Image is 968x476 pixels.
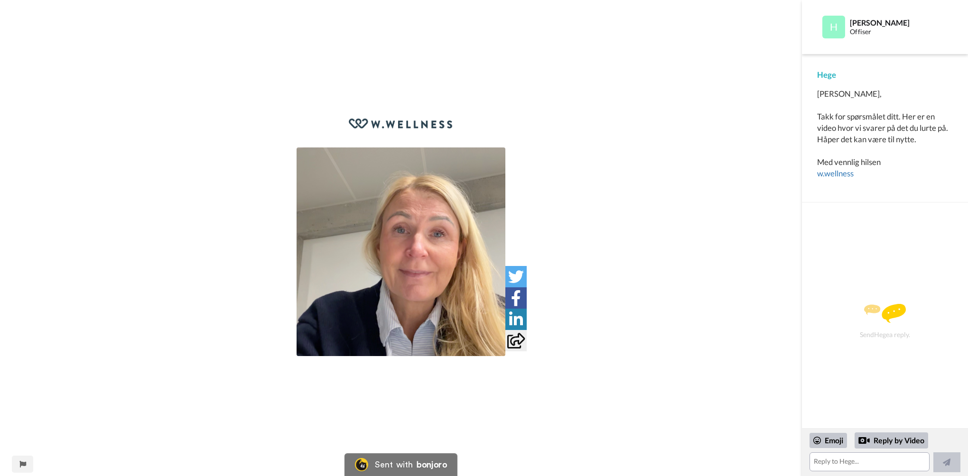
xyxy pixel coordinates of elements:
[375,460,413,469] div: Sent with
[817,69,953,81] div: Hege
[417,460,447,469] div: bonjoro
[850,28,952,36] div: Offiser
[297,147,505,356] img: 54736fd8-3697-4c83-975e-6aac02310be3-thumb.jpg
[344,453,457,476] a: Bonjoro LogoSent withbonjoro
[855,432,928,449] div: Reply by Video
[349,118,453,128] img: c0a7d7e2-6ba8-4faa-bb27-5afd059eebe6
[815,219,955,423] div: Send Hege a reply.
[864,304,906,323] img: message.svg
[817,168,854,178] a: w.wellness
[810,433,847,448] div: Emoji
[850,18,952,27] div: [PERSON_NAME]
[817,88,953,179] div: [PERSON_NAME], Takk for spørsmålet ditt. Her er en video hvor vi svarer på det du lurte på. Håper...
[355,458,368,471] img: Bonjoro Logo
[822,16,845,38] img: Profile Image
[858,435,870,446] div: Reply by Video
